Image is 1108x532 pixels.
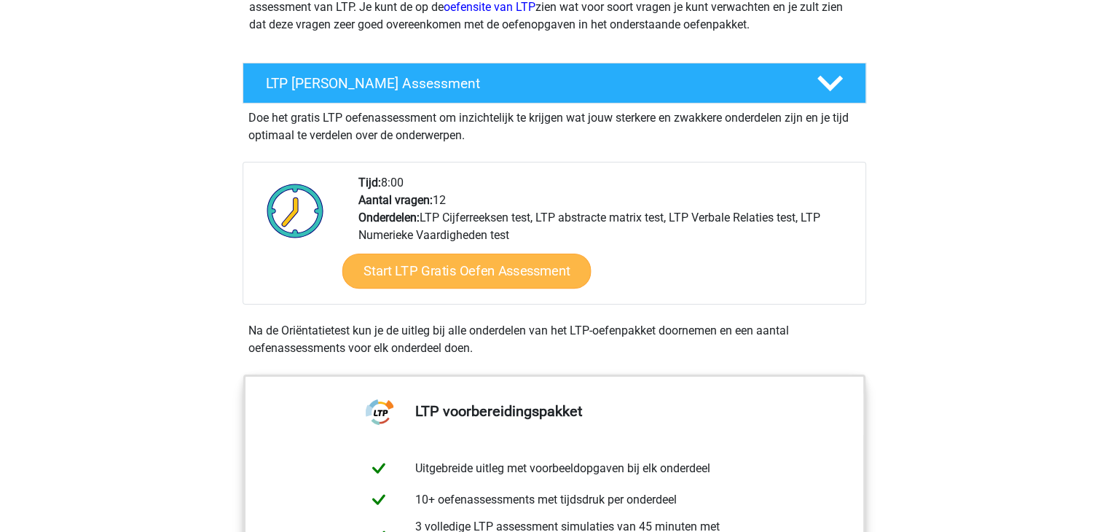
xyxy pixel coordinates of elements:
[237,63,872,103] a: LTP [PERSON_NAME] Assessment
[358,176,381,189] b: Tijd:
[266,75,793,92] h4: LTP [PERSON_NAME] Assessment
[342,254,591,289] a: Start LTP Gratis Oefen Assessment
[347,174,865,304] div: 8:00 12 LTP Cijferreeksen test, LTP abstracte matrix test, LTP Verbale Relaties test, LTP Numerie...
[358,193,433,207] b: Aantal vragen:
[259,174,332,247] img: Klok
[243,322,866,357] div: Na de Oriëntatietest kun je de uitleg bij alle onderdelen van het LTP-oefenpakket doornemen en ee...
[243,103,866,144] div: Doe het gratis LTP oefenassessment om inzichtelijk te krijgen wat jouw sterkere en zwakkere onder...
[358,211,420,224] b: Onderdelen:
